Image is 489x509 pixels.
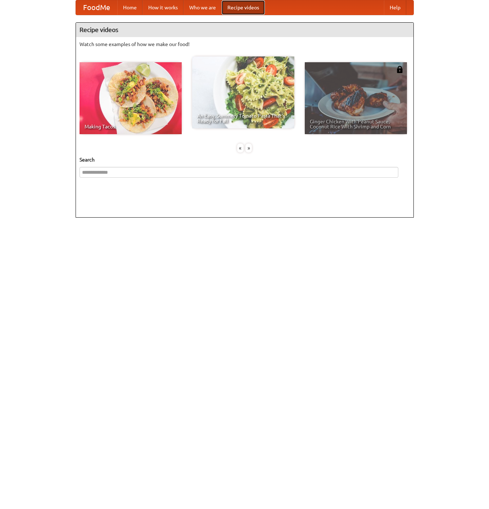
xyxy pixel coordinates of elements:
img: 483408.png [396,66,403,73]
a: Making Tacos [80,62,182,134]
a: How it works [142,0,184,15]
p: Watch some examples of how we make our food! [80,41,410,48]
a: Recipe videos [222,0,265,15]
a: Home [117,0,142,15]
a: Help [384,0,406,15]
span: Making Tacos [85,124,177,129]
a: FoodMe [76,0,117,15]
h5: Search [80,156,410,163]
a: Who we are [184,0,222,15]
a: An Easy, Summery Tomato Pasta That's Ready for Fall [192,56,294,128]
div: « [237,144,244,153]
div: » [245,144,252,153]
span: An Easy, Summery Tomato Pasta That's Ready for Fall [197,113,289,123]
h4: Recipe videos [76,23,413,37]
